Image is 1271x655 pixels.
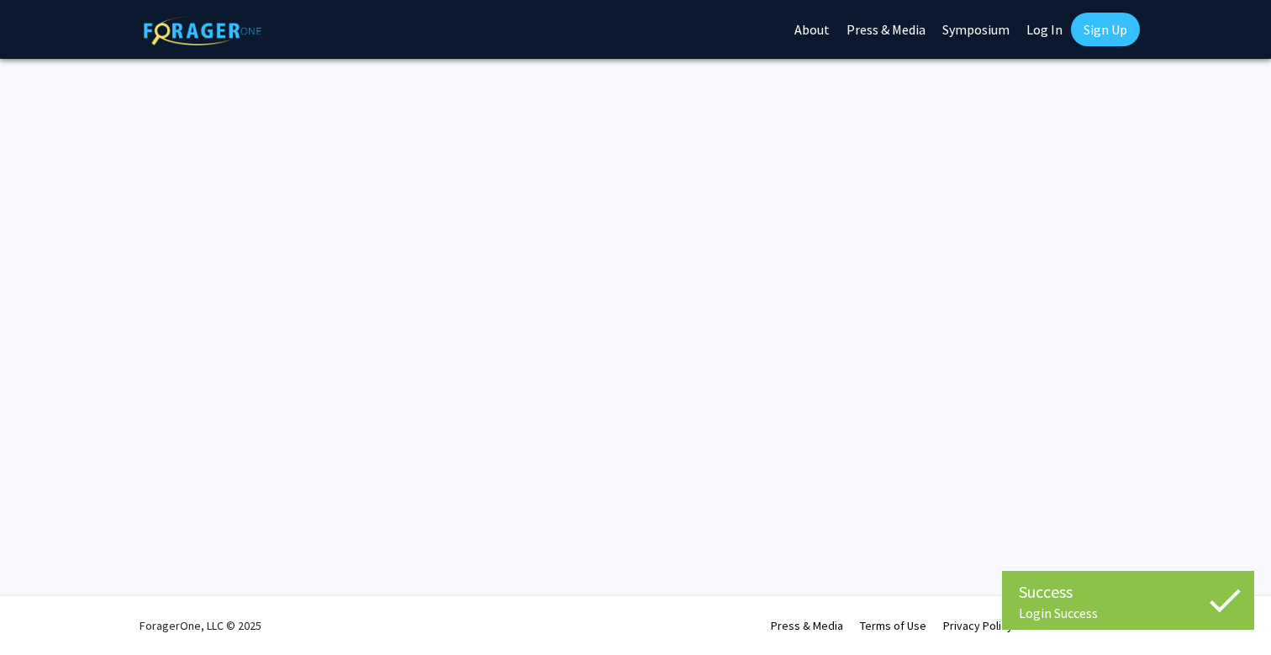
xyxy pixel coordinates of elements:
[1019,605,1237,621] div: Login Success
[1071,13,1140,46] a: Sign Up
[1019,579,1237,605] div: Success
[860,618,926,633] a: Terms of Use
[771,618,843,633] a: Press & Media
[943,618,1013,633] a: Privacy Policy
[140,596,261,655] div: ForagerOne, LLC © 2025
[144,16,261,45] img: ForagerOne Logo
